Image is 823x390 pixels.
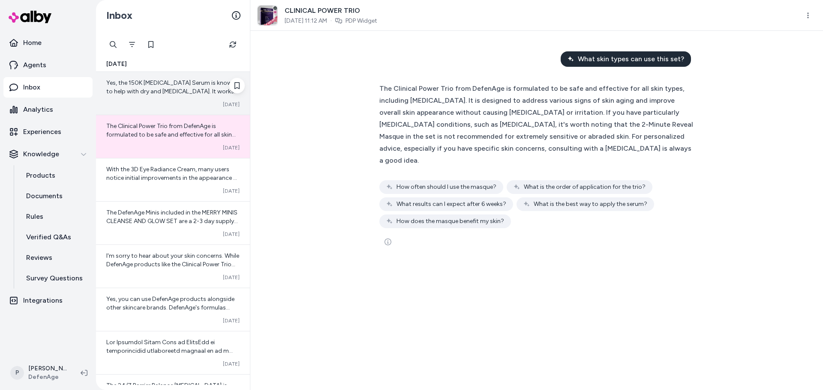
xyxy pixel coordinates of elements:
button: See more [379,233,396,250]
span: What is the best way to apply the serum? [534,200,647,208]
span: What results can I expect after 6 weeks? [396,200,506,208]
span: Yes, the 150K [MEDICAL_DATA] Serum is known to help with dry and [MEDICAL_DATA]. It works to revi... [106,79,238,155]
span: The Clinical Power Trio from DefenAge is formulated to be safe and effective for all skin types, ... [106,122,238,232]
a: Home [3,33,93,53]
p: Agents [23,60,46,70]
p: Experiences [23,127,61,137]
button: Refresh [224,36,241,53]
span: · [330,17,332,25]
a: Yes, the 150K [MEDICAL_DATA] Serum is known to help with dry and [MEDICAL_DATA]. It works to revi... [96,72,250,115]
a: Integrations [3,290,93,311]
a: Reviews [18,247,93,268]
span: [DATE] [106,60,127,68]
p: Home [23,38,42,48]
a: With the 3D Eye Radiance Cream, many users notice initial improvements in the appearance of [MEDI... [96,158,250,201]
p: Verified Q&As [26,232,71,242]
button: P[PERSON_NAME]DefenAge [5,359,74,387]
p: Inbox [23,82,40,92]
a: Yes, you can use DefenAge products alongside other skincare brands. DefenAge's formulas work thro... [96,288,250,331]
span: [DATE] [223,317,240,324]
span: What is the order of application for the trio? [524,183,646,191]
a: Rules [18,206,93,227]
p: Knowledge [23,149,59,159]
a: Survey Questions [18,268,93,289]
p: Documents [26,191,63,201]
a: Inbox [3,77,93,98]
span: [DATE] [223,231,240,238]
img: alby Logo [9,11,51,23]
span: How does the masque benefit my skin? [396,217,504,226]
a: Agents [3,55,93,75]
button: Knowledge [3,144,93,164]
span: DefenAge [28,373,67,381]
button: Filter [123,36,141,53]
p: Survey Questions [26,273,83,283]
span: [DATE] [223,274,240,281]
a: Products [18,165,93,186]
span: The DefenAge Minis included in the MERRY MINIS CLEANSE AND GLOW SET are a 2-3 day supply of some ... [106,209,238,345]
a: Verified Q&As [18,227,93,247]
a: Documents [18,186,93,206]
span: With the 3D Eye Radiance Cream, many users notice initial improvements in the appearance of [MEDI... [106,166,239,259]
span: [DATE] [223,144,240,151]
span: [DATE] [223,101,240,108]
p: Integrations [23,295,63,306]
a: Experiences [3,122,93,142]
a: Lor Ipsumdol Sitam Cons ad ElitsEdd ei temporincidid utlaboreetd magnaal en ad m veniamqui nostru... [96,331,250,374]
p: [PERSON_NAME] [28,364,67,373]
span: [DATE] [223,188,240,194]
img: clinical_power_trio_1.png [258,6,277,25]
a: Analytics [3,99,93,120]
a: I'm sorry to hear about your skin concerns. While DefenAge products like the Clinical Power Trio ... [96,244,250,288]
h2: Inbox [106,9,132,22]
p: Analytics [23,104,53,115]
a: PDP Widget [345,17,377,25]
span: What skin types can use this set? [578,54,684,64]
a: The DefenAge Minis included in the MERRY MINIS CLEANSE AND GLOW SET are a 2-3 day supply of some ... [96,201,250,244]
p: Rules [26,211,43,222]
span: [DATE] 11:12 AM [285,17,327,25]
p: Reviews [26,253,52,263]
span: How often should I use the masque? [396,183,496,191]
span: P [10,366,24,380]
a: The Clinical Power Trio from DefenAge is formulated to be safe and effective for all skin types, ... [96,115,250,158]
span: [DATE] [223,360,240,367]
span: The Clinical Power Trio from DefenAge is formulated to be safe and effective for all skin types, ... [379,84,693,164]
span: CLINICAL POWER TRIO [285,6,377,16]
p: Products [26,170,55,181]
